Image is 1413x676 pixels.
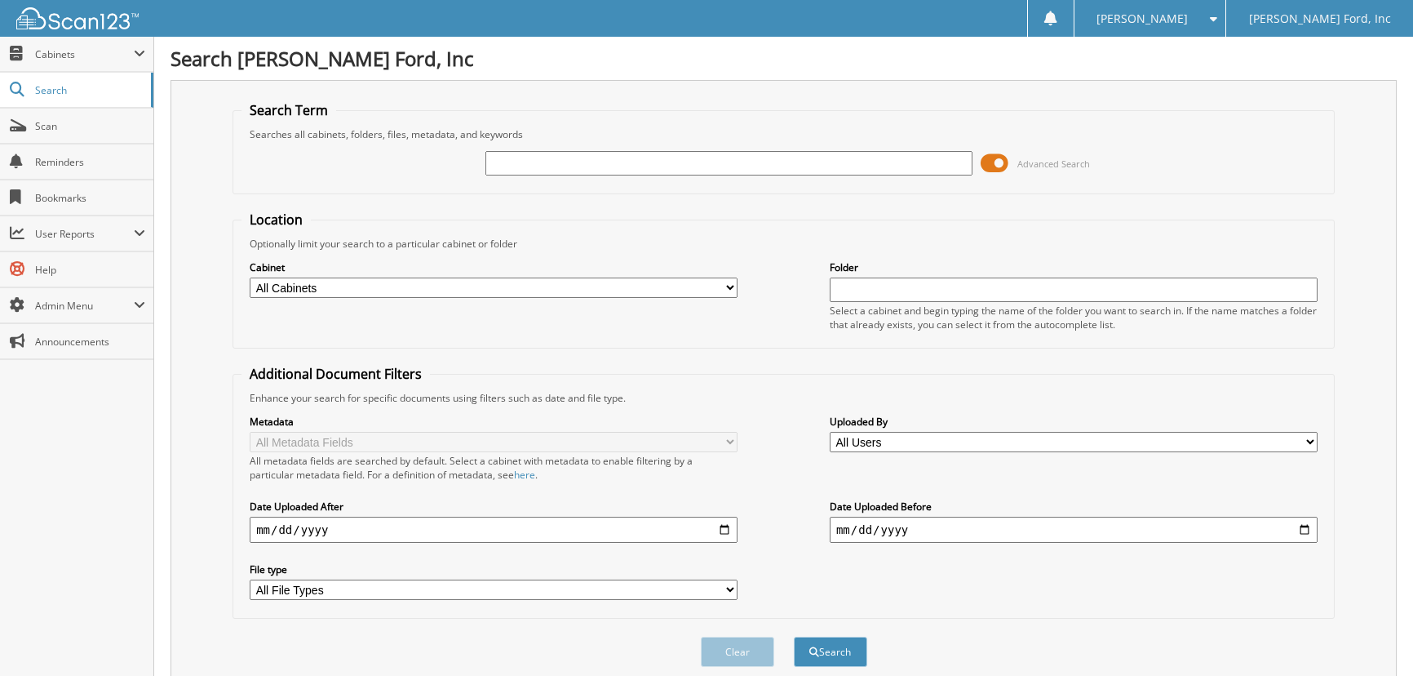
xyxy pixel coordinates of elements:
[35,155,145,169] span: Reminders
[830,517,1318,543] input: end
[241,211,311,229] legend: Location
[830,260,1318,274] label: Folder
[830,415,1318,429] label: Uploaded By
[35,299,134,313] span: Admin Menu
[250,500,738,514] label: Date Uploaded After
[171,45,1397,72] h1: Search [PERSON_NAME] Ford, Inc
[1017,158,1090,170] span: Advanced Search
[241,237,1326,251] div: Optionally limit your search to a particular cabinet or folder
[1096,14,1188,24] span: [PERSON_NAME]
[35,227,134,241] span: User Reports
[1249,14,1391,24] span: [PERSON_NAME] Ford, Inc
[241,101,336,119] legend: Search Term
[16,7,139,29] img: scan123-logo-white.svg
[250,415,738,429] label: Metadata
[241,127,1326,141] div: Searches all cabinets, folders, files, metadata, and keywords
[250,517,738,543] input: start
[830,304,1318,331] div: Select a cabinet and begin typing the name of the folder you want to search in. If the name match...
[241,391,1326,405] div: Enhance your search for specific documents using filters such as date and file type.
[701,637,774,667] button: Clear
[794,637,867,667] button: Search
[250,454,738,482] div: All metadata fields are searched by default. Select a cabinet with metadata to enable filtering b...
[35,119,145,133] span: Scan
[35,263,145,277] span: Help
[241,365,430,383] legend: Additional Document Filters
[250,563,738,576] label: File type
[35,47,134,61] span: Cabinets
[35,191,145,205] span: Bookmarks
[250,260,738,274] label: Cabinet
[830,500,1318,514] label: Date Uploaded Before
[35,83,143,97] span: Search
[514,468,535,482] a: here
[35,335,145,349] span: Announcements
